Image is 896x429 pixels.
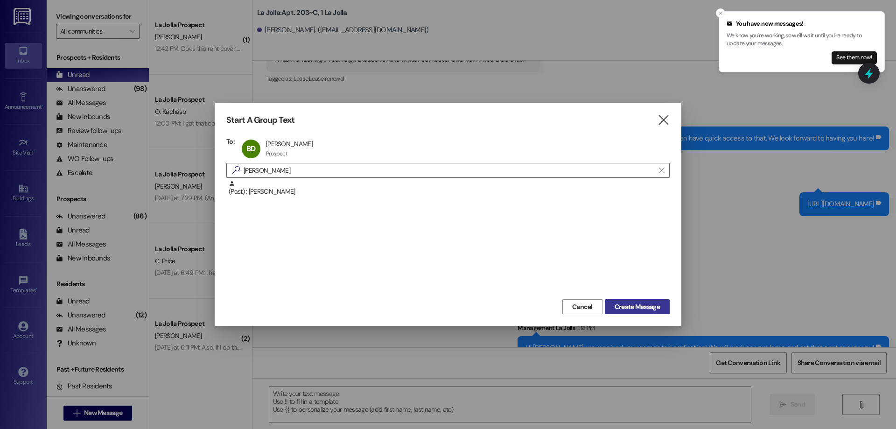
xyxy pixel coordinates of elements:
[727,32,877,48] p: We know you're working, so we'll wait until you're ready to update your messages.
[229,165,244,175] i: 
[226,180,670,204] div: (Past) : [PERSON_NAME]
[727,19,877,28] div: You have new messages!
[266,150,287,157] div: Prospect
[246,144,255,154] span: BD
[654,163,669,177] button: Clear text
[659,167,664,174] i: 
[244,164,654,177] input: Search for any contact or apartment
[266,140,313,148] div: [PERSON_NAME]
[716,8,725,18] button: Close toast
[832,51,877,64] button: See them now!
[226,137,235,146] h3: To:
[562,299,602,314] button: Cancel
[615,302,660,312] span: Create Message
[229,180,670,197] div: (Past) : [PERSON_NAME]
[572,302,593,312] span: Cancel
[657,115,670,125] i: 
[226,115,294,126] h3: Start A Group Text
[605,299,670,314] button: Create Message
